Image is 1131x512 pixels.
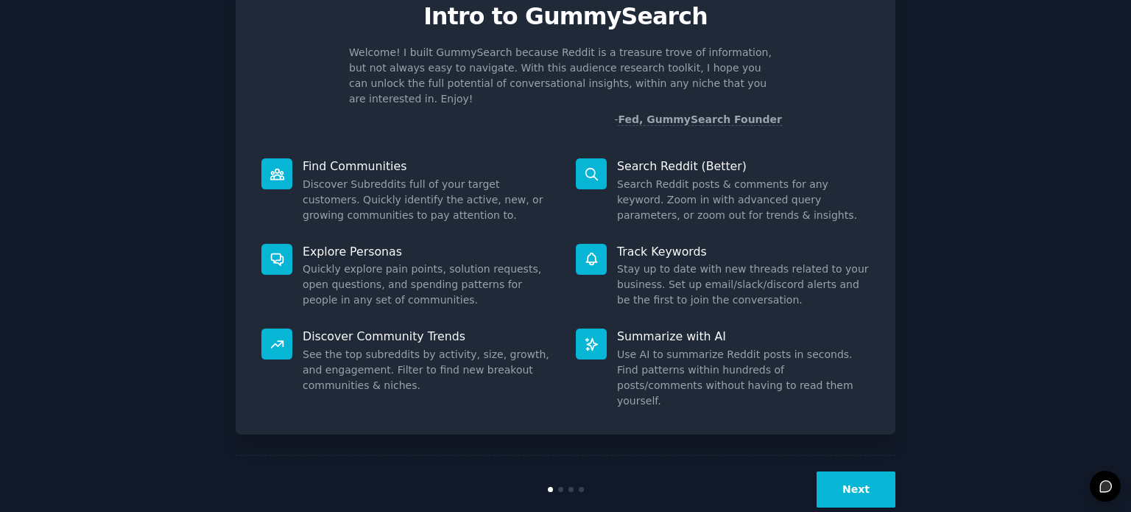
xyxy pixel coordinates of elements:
p: Explore Personas [303,244,555,259]
a: Fed, GummySearch Founder [618,113,782,126]
p: Find Communities [303,158,555,174]
p: Track Keywords [617,244,870,259]
p: Search Reddit (Better) [617,158,870,174]
p: Welcome! I built GummySearch because Reddit is a treasure trove of information, but not always ea... [349,45,782,107]
dd: Stay up to date with new threads related to your business. Set up email/slack/discord alerts and ... [617,262,870,308]
dd: Search Reddit posts & comments for any keyword. Zoom in with advanced query parameters, or zoom o... [617,177,870,223]
dd: Quickly explore pain points, solution requests, open questions, and spending patterns for people ... [303,262,555,308]
button: Next [817,471,895,508]
p: Intro to GummySearch [251,4,880,29]
div: - [614,112,782,127]
dd: Use AI to summarize Reddit posts in seconds. Find patterns within hundreds of posts/comments with... [617,347,870,409]
p: Summarize with AI [617,329,870,344]
p: Discover Community Trends [303,329,555,344]
dd: See the top subreddits by activity, size, growth, and engagement. Filter to find new breakout com... [303,347,555,393]
dd: Discover Subreddits full of your target customers. Quickly identify the active, new, or growing c... [303,177,555,223]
